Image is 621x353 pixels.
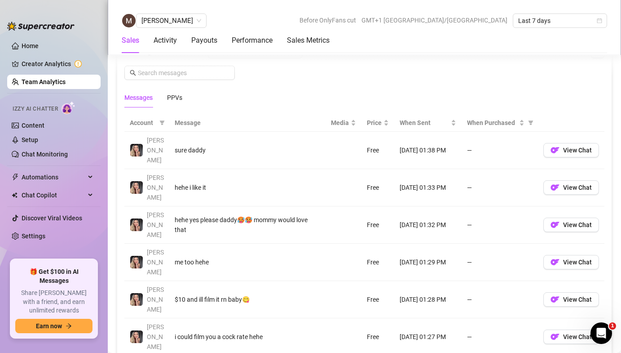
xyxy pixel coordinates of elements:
[175,183,320,192] div: hehe i like it
[462,132,538,169] td: —
[551,183,559,192] img: OF
[543,149,599,156] a: OFView Chat
[394,206,462,244] td: [DATE] 01:32 PM
[141,14,201,27] span: Maša Kapl
[361,132,394,169] td: Free
[590,322,612,344] iframe: Intercom live chat
[394,114,462,132] th: When Sent
[526,116,535,130] span: filter
[175,332,320,342] div: i could film you a cock rate hehe
[7,22,75,31] img: logo-BBDzfeDw.svg
[13,105,58,113] span: Izzy AI Chatter
[15,319,92,333] button: Earn nowarrow-right
[462,206,538,244] td: —
[167,93,182,103] div: PPVs
[563,221,592,228] span: View Chat
[147,137,164,164] span: [PERSON_NAME]
[22,78,66,85] a: Team Analytics
[597,18,602,23] span: calendar
[22,57,93,71] a: Creator Analytics exclamation-circle
[147,323,164,350] span: [PERSON_NAME]
[394,169,462,206] td: [DATE] 01:33 PM
[12,192,18,198] img: Chat Copilot
[130,331,143,343] img: tatum
[66,323,72,329] span: arrow-right
[154,35,177,46] div: Activity
[543,143,599,157] button: OFView Chat
[122,35,139,46] div: Sales
[563,184,592,191] span: View Chat
[361,281,394,318] td: Free
[12,174,19,181] span: thunderbolt
[543,255,599,269] button: OFView Chat
[462,244,538,281] td: —
[22,42,39,49] a: Home
[22,214,82,222] a: Discover Viral Videos
[518,14,602,27] span: Last 7 days
[551,258,559,267] img: OF
[130,144,143,156] img: tatum
[543,335,599,343] a: OFView Chat
[543,180,599,195] button: OFView Chat
[22,122,44,129] a: Content
[130,181,143,194] img: tatum
[394,281,462,318] td: [DATE] 01:28 PM
[543,298,599,305] a: OFView Chat
[331,118,349,128] span: Media
[158,116,167,130] span: filter
[175,215,320,235] div: hehe yes please daddy🥵🥵 mommy would love that
[299,13,356,27] span: Before OnlyFans cut
[15,268,92,285] span: 🎁 Get $100 in AI Messages
[130,219,143,231] img: tatum
[169,114,326,132] th: Message
[394,132,462,169] td: [DATE] 01:38 PM
[551,220,559,229] img: OF
[326,114,361,132] th: Media
[147,174,164,201] span: [PERSON_NAME]
[36,322,62,330] span: Earn now
[175,257,320,267] div: me too hehe
[22,136,38,143] a: Setup
[563,333,592,340] span: View Chat
[130,256,143,268] img: tatum
[130,70,136,76] span: search
[22,170,85,184] span: Automations
[563,259,592,266] span: View Chat
[609,322,616,330] span: 1
[543,186,599,193] a: OFView Chat
[175,145,320,155] div: sure daddy
[159,120,165,125] span: filter
[22,188,85,202] span: Chat Copilot
[175,295,320,304] div: $10 and ill film it rn baby😋
[543,223,599,231] a: OFView Chat
[462,281,538,318] td: —
[394,244,462,281] td: [DATE] 01:29 PM
[462,169,538,206] td: —
[130,293,143,306] img: tatum
[361,169,394,206] td: Free
[361,114,394,132] th: Price
[191,35,217,46] div: Payouts
[543,292,599,307] button: OFView Chat
[147,286,164,313] span: [PERSON_NAME]
[361,206,394,244] td: Free
[22,232,45,240] a: Settings
[543,218,599,232] button: OFView Chat
[551,332,559,341] img: OF
[130,118,156,128] span: Account
[400,118,449,128] span: When Sent
[563,147,592,154] span: View Chat
[528,120,533,125] span: filter
[147,249,164,276] span: [PERSON_NAME]
[543,261,599,268] a: OFView Chat
[138,68,229,78] input: Search messages
[147,211,164,238] span: [PERSON_NAME]
[15,289,92,315] span: Share [PERSON_NAME] with a friend, and earn unlimited rewards
[62,101,75,114] img: AI Chatter
[124,93,153,103] div: Messages
[467,118,517,128] span: When Purchased
[543,330,599,344] button: OFView Chat
[367,118,382,128] span: Price
[462,114,538,132] th: When Purchased
[122,14,136,27] img: Maša Kapl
